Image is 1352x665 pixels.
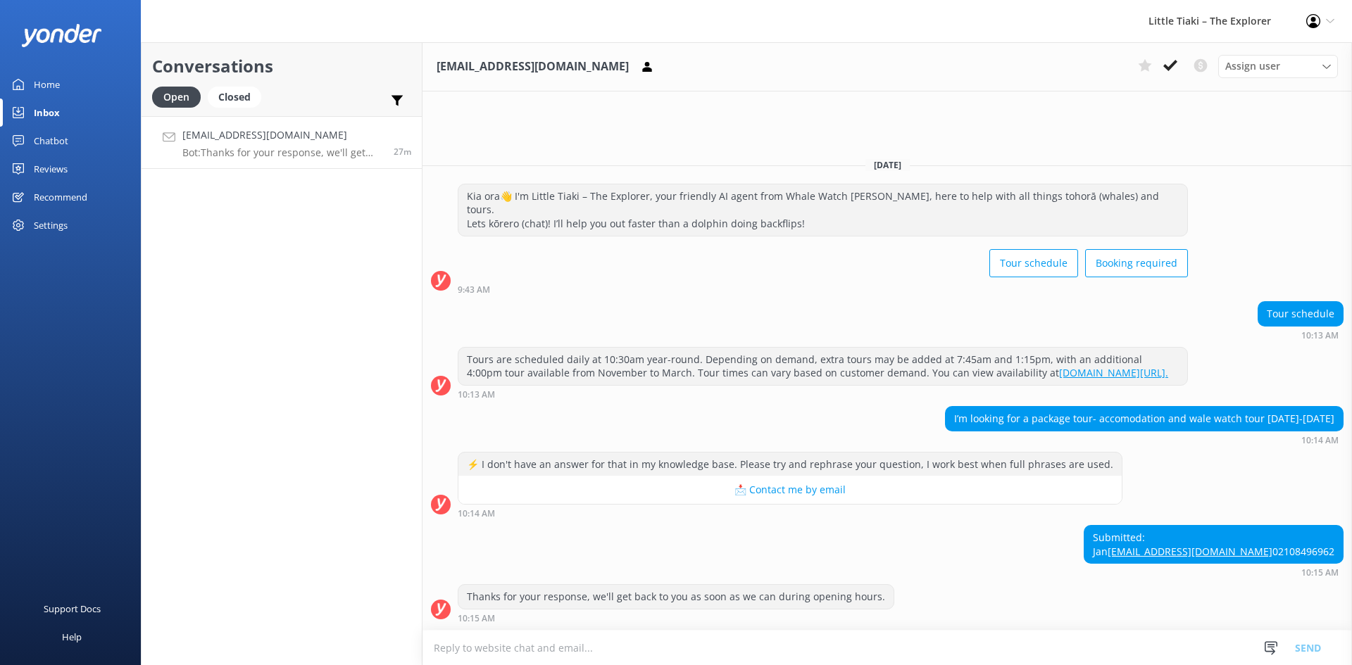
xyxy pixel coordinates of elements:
div: Oct 08 2025 09:43am (UTC +13:00) Pacific/Auckland [458,284,1188,294]
div: Open [152,87,201,108]
div: Inbox [34,99,60,127]
a: Open [152,89,208,104]
strong: 10:14 AM [1301,436,1339,445]
span: Oct 08 2025 10:15am (UTC +13:00) Pacific/Auckland [394,146,411,158]
h2: Conversations [152,53,411,80]
img: yonder-white-logo.png [21,24,102,47]
strong: 10:13 AM [458,391,495,399]
a: Closed [208,89,268,104]
div: Tours are scheduled daily at 10:30am year-round. Depending on demand, extra tours may be added at... [458,348,1187,385]
div: Oct 08 2025 10:14am (UTC +13:00) Pacific/Auckland [458,508,1122,518]
button: 📩 Contact me by email [458,476,1122,504]
strong: 10:15 AM [1301,569,1339,577]
div: Support Docs [44,595,101,623]
div: Settings [34,211,68,239]
strong: 9:43 AM [458,286,490,294]
div: Chatbot [34,127,68,155]
strong: 10:15 AM [458,614,495,623]
div: ⚡ I don't have an answer for that in my knowledge base. Please try and rephrase your question, I ... [458,452,1122,476]
div: Oct 08 2025 10:15am (UTC +13:00) Pacific/Auckland [1084,567,1344,577]
a: [DOMAIN_NAME][URL]. [1059,366,1168,379]
a: [EMAIL_ADDRESS][DOMAIN_NAME] [1108,545,1272,558]
div: Oct 08 2025 10:14am (UTC +13:00) Pacific/Auckland [945,435,1344,445]
div: Kia ora👋 I'm Little Tiaki – The Explorer, your friendly AI agent from Whale Watch [PERSON_NAME], ... [458,184,1187,236]
div: Oct 08 2025 10:13am (UTC +13:00) Pacific/Auckland [1258,330,1344,340]
button: Booking required [1085,249,1188,277]
div: Recommend [34,183,87,211]
a: [EMAIL_ADDRESS][DOMAIN_NAME]Bot:Thanks for your response, we'll get back to you as soon as we can... [142,116,422,169]
p: Bot: Thanks for your response, we'll get back to you as soon as we can during opening hours. [182,146,383,159]
div: Closed [208,87,261,108]
h3: [EMAIL_ADDRESS][DOMAIN_NAME] [437,58,629,76]
div: Thanks for your response, we'll get back to you as soon as we can during opening hours. [458,585,894,609]
span: Assign user [1225,58,1280,74]
div: Help [62,623,82,651]
strong: 10:13 AM [1301,331,1339,340]
div: Tour schedule [1258,302,1343,326]
div: Home [34,70,60,99]
div: Oct 08 2025 10:15am (UTC +13:00) Pacific/Auckland [458,613,894,623]
button: Tour schedule [989,249,1078,277]
h4: [EMAIL_ADDRESS][DOMAIN_NAME] [182,127,383,143]
div: Submitted: Jan 02108496962 [1084,526,1343,563]
span: [DATE] [865,159,910,171]
div: Oct 08 2025 10:13am (UTC +13:00) Pacific/Auckland [458,389,1188,399]
div: I’m looking for a package tour- accomodation and wale watch tour [DATE]-[DATE] [946,407,1343,431]
div: Assign User [1218,55,1338,77]
div: Reviews [34,155,68,183]
strong: 10:14 AM [458,509,495,518]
